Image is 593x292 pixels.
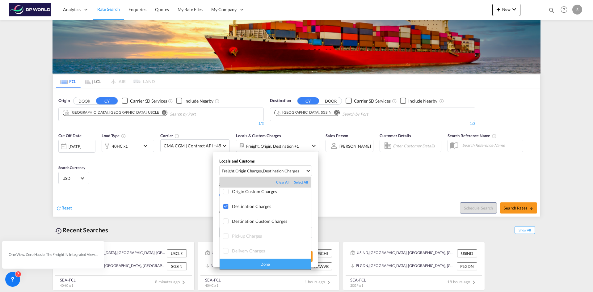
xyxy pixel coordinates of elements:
div: Origin Custom Charges [232,189,311,194]
div: Destination Charges [232,204,311,209]
div: Select All [294,180,308,185]
div: Pickup Charges [232,233,311,239]
iframe: Chat [5,260,26,283]
div: Delivery Charges [232,248,311,253]
div: Destination Custom Charges [232,218,311,224]
div: Done [220,259,311,269]
div: Clear All [276,180,294,185]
